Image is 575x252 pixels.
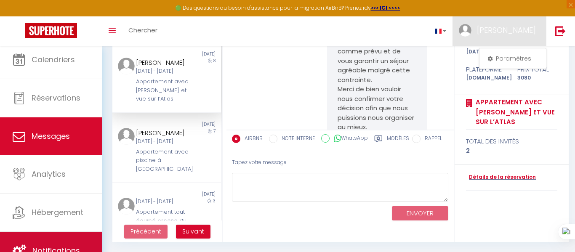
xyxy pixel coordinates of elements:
[466,173,536,181] a: Détails de la réservation
[232,152,448,173] div: Tapez votre message
[240,135,263,144] label: AIRBNB
[136,58,188,68] div: [PERSON_NAME]
[461,48,511,56] div: [DATE]
[512,74,563,82] div: 3080
[118,58,135,74] img: ...
[118,128,135,145] img: ...
[512,64,563,74] div: Prix total
[392,206,448,221] button: ENVOYER
[136,67,188,75] div: [DATE] - [DATE]
[167,121,221,128] div: [DATE]
[466,146,557,156] div: 2
[461,64,511,74] div: Plateforme
[32,93,80,103] span: Réservations
[330,134,368,143] label: WhatsApp
[32,169,66,179] span: Analytics
[130,227,161,236] span: Précédent
[277,135,315,144] label: NOTE INTERNE
[555,26,566,36] img: logout
[136,138,188,146] div: [DATE] - [DATE]
[387,135,409,145] label: Modèles
[459,24,471,37] img: ...
[136,208,188,233] div: Appartement tout équipé proche du centre
[25,23,77,38] img: Super Booking
[167,51,221,58] div: [DATE]
[466,136,557,146] div: total des invités
[167,191,221,198] div: [DATE]
[482,51,544,66] a: Paramètres
[122,16,164,46] a: Chercher
[182,227,204,236] span: Suivant
[421,135,442,144] label: RAPPEL
[136,148,188,173] div: Appartement avec piscine à [GEOGRAPHIC_DATA]
[32,207,83,218] span: Hébergement
[124,225,168,239] button: Previous
[118,198,135,215] img: ...
[176,225,210,239] button: Next
[128,26,157,34] span: Chercher
[453,16,546,46] a: ... [PERSON_NAME]
[461,74,511,82] div: [DOMAIN_NAME]
[136,128,188,138] div: [PERSON_NAME]
[213,198,216,204] span: 3
[136,198,188,206] div: [DATE] - [DATE]
[32,54,75,65] span: Calendriers
[477,25,536,35] span: [PERSON_NAME]
[213,128,216,134] span: 7
[473,97,557,127] a: Appartement avec [PERSON_NAME] et vue sur l’Atlas
[213,58,216,64] span: 8
[32,131,70,141] span: Messages
[371,4,400,11] a: >>> ICI <<<<
[136,77,188,103] div: Appartement avec [PERSON_NAME] et vue sur l’Atlas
